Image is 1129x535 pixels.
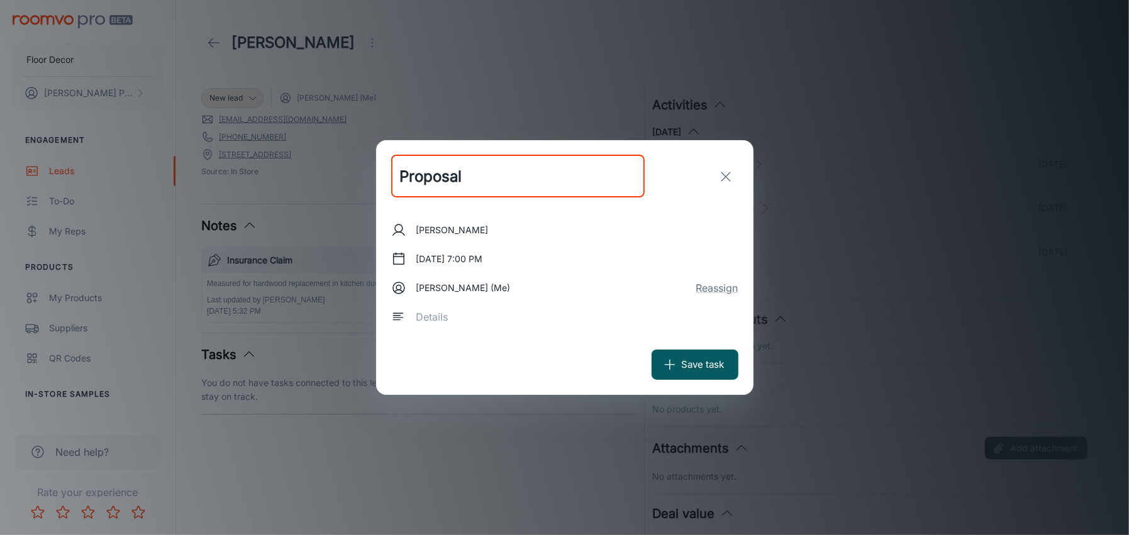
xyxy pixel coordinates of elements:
input: Title* [391,155,645,198]
p: [PERSON_NAME] [416,223,489,237]
button: [DATE] 7:00 PM [411,248,488,270]
button: Reassign [696,280,738,295]
button: exit [713,164,738,189]
p: [PERSON_NAME] (Me) [416,281,511,295]
button: Save task [652,350,738,380]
